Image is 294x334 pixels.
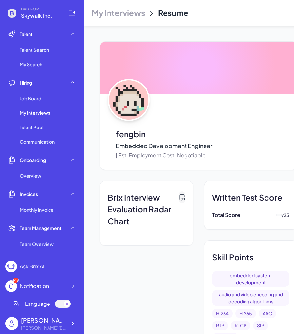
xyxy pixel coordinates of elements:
p: RTCP [235,322,246,329]
span: My Interviews [92,8,145,18]
p: Written Test Score [212,191,282,203]
p: AAC [263,310,272,317]
p: Embedded Development Engineer [116,141,212,150]
span: Overview [20,172,41,179]
p: H.265 [239,310,252,317]
p: fengbin [116,128,212,140]
span: Communication [20,138,55,145]
p: SIP [257,322,264,329]
span: Monthly invoice [20,206,54,213]
div: Resume [158,8,188,18]
img: 2.png [109,80,148,120]
p: RTP [216,322,224,329]
img: user_logo.png [5,317,18,330]
p: Total Score [212,211,240,219]
p: audio and video encoding and decoding algorithms [216,291,285,305]
span: Team Overview [20,241,54,247]
span: BRIX FOR [21,7,60,12]
span: My Search [20,61,42,68]
span: Project Progress [20,255,56,262]
span: Job Board [20,95,41,102]
span: Language [25,300,50,308]
div: Jackie [21,316,67,324]
div: Ask Brix AI [20,263,44,270]
span: Talent Pool [20,124,43,130]
span: Team Management [20,225,62,231]
p: / 25 [282,212,289,219]
div: Notification [20,282,49,290]
p: Brix Interview Evaluation Radar Chart [108,191,179,227]
p: Skill Points [212,251,253,263]
span: Skywalk Inc. [21,12,60,20]
span: Onboarding [20,157,46,163]
span: Talent [20,31,33,37]
p: | Est. Employment Cost: Negotiable [116,151,212,159]
p: embedded system development [216,272,285,286]
div: jackie@skywalk.ai [21,324,67,331]
span: My Interviews [20,109,50,116]
span: Hiring [20,79,32,86]
span: Talent Search [20,47,49,53]
p: H.264 [216,310,229,317]
div: 149 [13,278,18,283]
span: Invoices [20,191,38,197]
